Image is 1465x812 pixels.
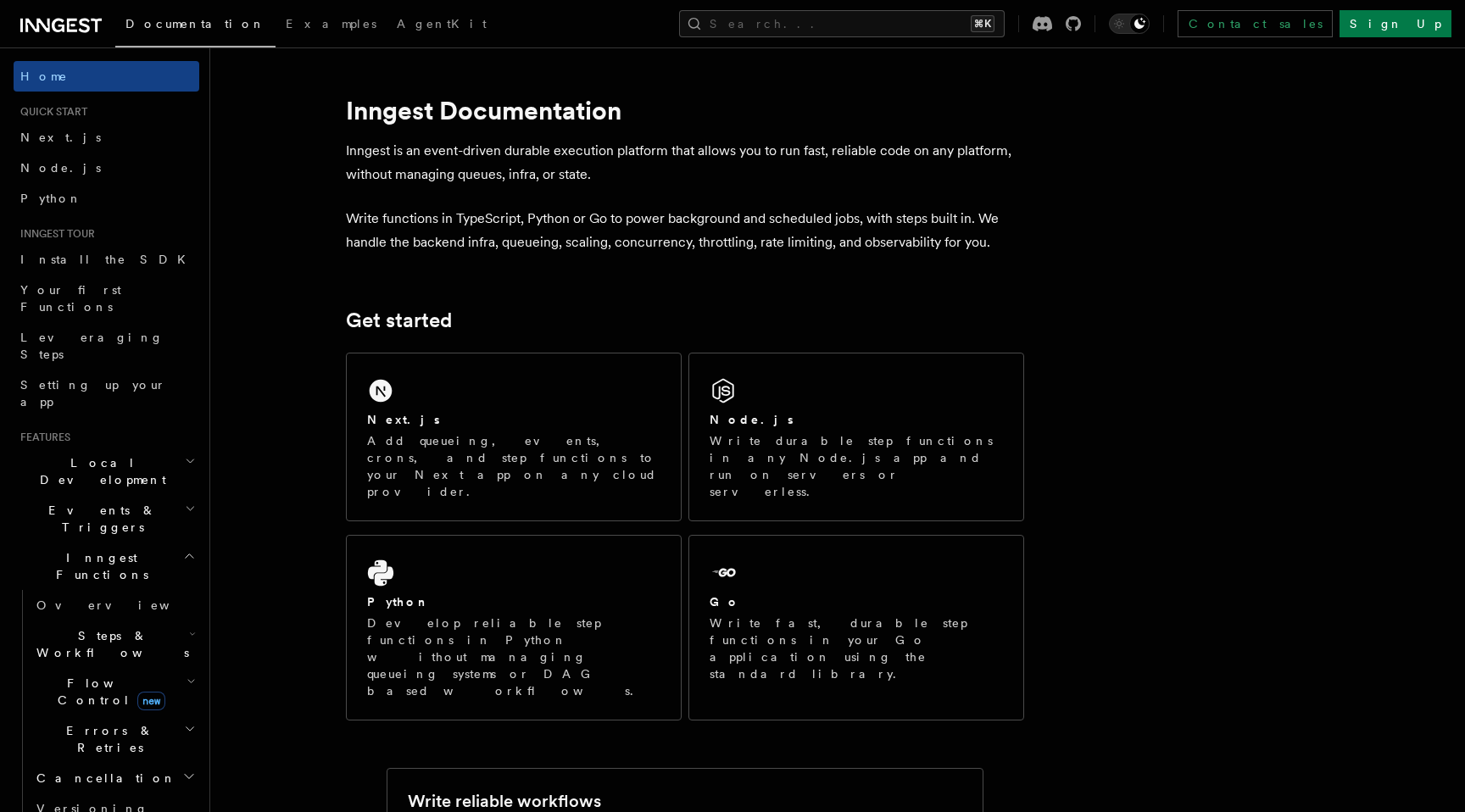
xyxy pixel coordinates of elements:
[30,715,199,763] button: Errors & Retries
[30,675,187,709] span: Flow Control
[20,68,68,85] span: Home
[30,590,199,620] a: Overview
[710,411,794,428] h2: Node.js
[14,431,70,444] span: Features
[30,722,184,756] span: Errors & Retries
[346,309,452,332] a: Get started
[346,535,682,720] a: PythonDevelop reliable step functions in Python without managing queueing systems or DAG based wo...
[1340,10,1451,37] a: Sign Up
[367,593,430,610] h2: Python
[20,283,121,314] span: Your first Functions
[1109,14,1150,34] button: Toggle dark mode
[367,411,440,428] h2: Next.js
[14,454,185,488] span: Local Development
[387,5,497,46] a: AgentKit
[367,615,660,699] p: Develop reliable step functions in Python without managing queueing systems or DAG based workflows.
[688,535,1024,720] a: GoWrite fast, durable step functions in your Go application using the standard library.
[14,495,199,542] button: Events & Triggers
[20,378,166,409] span: Setting up your app
[20,253,196,266] span: Install the SDK
[14,105,87,119] span: Quick start
[971,15,994,32] kbd: ⌘K
[346,353,682,521] a: Next.jsAdd queueing, events, crons, and step functions to your Next app on any cloud provider.
[30,668,199,715] button: Flow Controlnew
[346,139,1024,186] p: Inngest is an event-driven durable execution platform that allows you to run fast, reliable code ...
[14,448,199,495] button: Local Development
[36,598,211,612] span: Overview
[14,549,183,583] span: Inngest Functions
[710,593,740,610] h2: Go
[14,61,199,92] a: Home
[14,370,199,417] a: Setting up your app
[137,692,165,710] span: new
[14,502,185,536] span: Events & Triggers
[14,275,199,322] a: Your first Functions
[125,17,265,31] span: Documentation
[30,627,189,661] span: Steps & Workflows
[346,95,1024,125] h1: Inngest Documentation
[286,17,376,31] span: Examples
[14,227,95,241] span: Inngest tour
[14,153,199,183] a: Node.js
[20,192,82,205] span: Python
[30,763,199,793] button: Cancellation
[115,5,276,47] a: Documentation
[276,5,387,46] a: Examples
[20,161,101,175] span: Node.js
[367,432,660,500] p: Add queueing, events, crons, and step functions to your Next app on any cloud provider.
[14,183,199,214] a: Python
[710,432,1003,500] p: Write durable step functions in any Node.js app and run on servers or serverless.
[710,615,1003,682] p: Write fast, durable step functions in your Go application using the standard library.
[20,131,101,144] span: Next.js
[397,17,487,31] span: AgentKit
[20,331,164,361] span: Leveraging Steps
[14,542,199,590] button: Inngest Functions
[14,244,199,275] a: Install the SDK
[679,10,1005,37] button: Search...⌘K
[1178,10,1333,37] a: Contact sales
[30,770,176,787] span: Cancellation
[346,207,1024,254] p: Write functions in TypeScript, Python or Go to power background and scheduled jobs, with steps bu...
[30,620,199,668] button: Steps & Workflows
[14,322,199,370] a: Leveraging Steps
[688,353,1024,521] a: Node.jsWrite durable step functions in any Node.js app and run on servers or serverless.
[14,122,199,153] a: Next.js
